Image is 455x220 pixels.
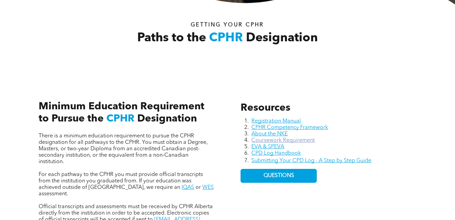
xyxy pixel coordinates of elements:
span: For each pathway to the CPHR you must provide official transcripts from the institution you gradu... [39,172,203,190]
a: QUESTIONS [241,169,317,183]
a: IQAS [182,185,194,190]
span: or [195,185,201,190]
span: Minimum Education Requirement to Pursue the [39,102,204,124]
span: Getting your Cphr [191,22,264,28]
span: There is a minimum education requirement to pursue the CPHR designation for all pathways to the C... [39,133,208,164]
a: EVA & SPEVA [251,144,284,150]
a: About the NKE [251,131,288,137]
span: Paths to the [137,32,206,44]
a: CPD Log Handbook [251,151,301,156]
a: WES [202,185,214,190]
a: Registration Manual [251,118,301,124]
span: CPHR [106,114,135,124]
a: CPHR Competency Framework [251,125,328,130]
span: QUESTIONS [264,173,294,179]
a: Coursework Requirement [251,138,315,143]
a: Submitting Your CPD Log - A Step by Step Guide [251,158,371,163]
span: Designation [137,114,197,124]
span: Resources [241,103,290,113]
span: CPHR [209,32,243,44]
span: assessment. [39,191,68,197]
span: Designation [246,32,318,44]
